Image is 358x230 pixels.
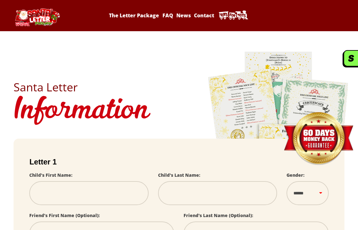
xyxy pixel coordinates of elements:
a: The Letter Package [108,12,160,19]
label: Friend's Last Name (Optional): [184,212,253,218]
label: Gender: [287,172,304,178]
label: Child's Last Name: [158,172,200,178]
label: Child's First Name: [29,172,72,178]
a: FAQ [161,12,174,19]
img: letters.png [207,51,349,227]
a: Contact [193,12,215,19]
h2: Letter 1 [29,158,328,166]
iframe: Opens a widget where you can find more information [318,211,352,227]
label: Friend's First Name (Optional): [29,212,100,218]
h2: Santa Letter [14,82,344,93]
a: News [175,12,192,19]
img: Santa Letter Logo [14,8,61,26]
img: Money Back Guarantee [283,112,354,166]
h1: Information [14,93,344,129]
